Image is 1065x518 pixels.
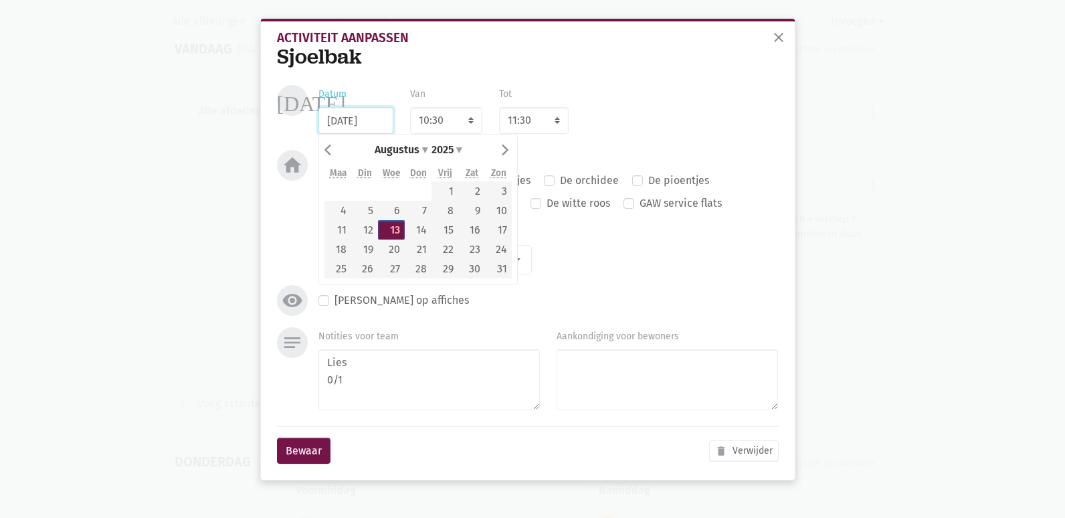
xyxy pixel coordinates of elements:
[499,87,512,102] label: Tot
[466,167,478,179] abbr: Zaterdag
[324,259,351,278] button: 25
[458,201,485,220] button: 9
[431,201,458,220] button: 8
[405,259,431,278] button: 28
[715,445,727,457] i: delete
[458,220,485,240] button: 16
[431,181,458,201] button: 1
[324,140,338,160] button: Vorige maand
[429,140,464,160] div: 2025
[431,259,458,278] button: 29
[351,259,378,278] button: 26
[771,29,787,46] span: close
[485,259,512,278] button: 31
[410,167,427,179] abbr: Donderdag
[330,167,347,179] abbr: Maandag
[378,220,405,240] button: 13
[640,195,722,212] label: GAW service flats
[373,140,429,160] div: Augustus
[485,201,512,220] button: 10
[277,44,779,69] div: Sjoelbak
[709,440,779,461] button: Verwijder
[458,259,485,278] button: 30
[324,201,351,220] button: 4
[458,181,485,201] button: 2
[378,259,405,278] button: 27
[378,240,405,259] button: 20
[318,329,399,344] label: Notities voor team
[491,167,506,179] abbr: Zondag
[438,167,452,179] abbr: Vrijdag
[485,181,512,201] button: 3
[358,167,372,179] abbr: Dinsdag
[410,87,425,102] label: Van
[405,220,431,240] button: 14
[405,240,431,259] button: 21
[351,220,378,240] button: 12
[485,240,512,259] button: 24
[458,240,485,259] button: 23
[318,107,393,134] input: Use the arrow keys to pick a date
[383,167,400,179] abbr: Woensdag
[277,32,779,44] div: Activiteit aanpassen
[405,201,431,220] button: 7
[560,172,619,189] label: De orchidee
[324,240,351,259] button: 18
[431,220,458,240] button: 15
[498,140,512,160] button: Volgende maand
[282,155,303,176] i: home
[765,24,792,54] button: sluiten
[557,329,679,344] label: Aankondiging voor bewoners
[378,201,405,220] button: 6
[277,438,330,464] button: Bewaar
[485,220,512,240] button: 17
[351,201,378,220] button: 5
[282,332,303,353] i: notes
[282,290,303,311] i: visibility
[351,240,378,259] button: 19
[431,240,458,259] button: 22
[334,292,469,309] label: [PERSON_NAME] op affiches
[324,220,351,240] button: 11
[277,90,346,111] i: [DATE]
[318,87,347,102] label: Datum
[547,195,610,212] label: De witte roos
[648,172,709,189] label: De pioentjes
